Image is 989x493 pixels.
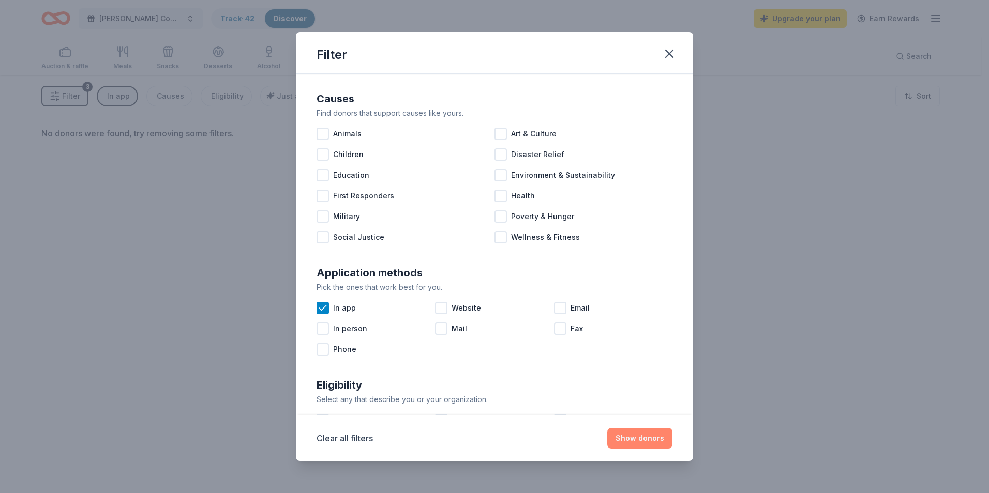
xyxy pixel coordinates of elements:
[333,302,356,314] span: In app
[452,322,467,335] span: Mail
[607,428,672,449] button: Show donors
[571,322,583,335] span: Fax
[333,190,394,202] span: First Responders
[317,47,347,63] div: Filter
[511,148,564,161] span: Disaster Relief
[333,343,356,356] span: Phone
[317,281,672,294] div: Pick the ones that work best for you.
[571,414,604,426] span: Religious
[333,231,384,243] span: Social Justice
[333,210,360,223] span: Military
[511,169,615,181] span: Environment & Sustainability
[511,128,557,140] span: Art & Culture
[317,265,672,281] div: Application methods
[333,322,367,335] span: In person
[452,302,481,314] span: Website
[452,414,481,426] span: Political
[511,231,580,243] span: Wellness & Fitness
[571,302,590,314] span: Email
[333,128,362,140] span: Animals
[317,107,672,119] div: Find donors that support causes like yours.
[333,169,369,181] span: Education
[511,210,574,223] span: Poverty & Hunger
[317,377,672,393] div: Eligibility
[333,414,373,426] span: Individuals
[511,190,535,202] span: Health
[317,432,373,444] button: Clear all filters
[317,90,672,107] div: Causes
[317,393,672,406] div: Select any that describe you or your organization.
[333,148,364,161] span: Children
